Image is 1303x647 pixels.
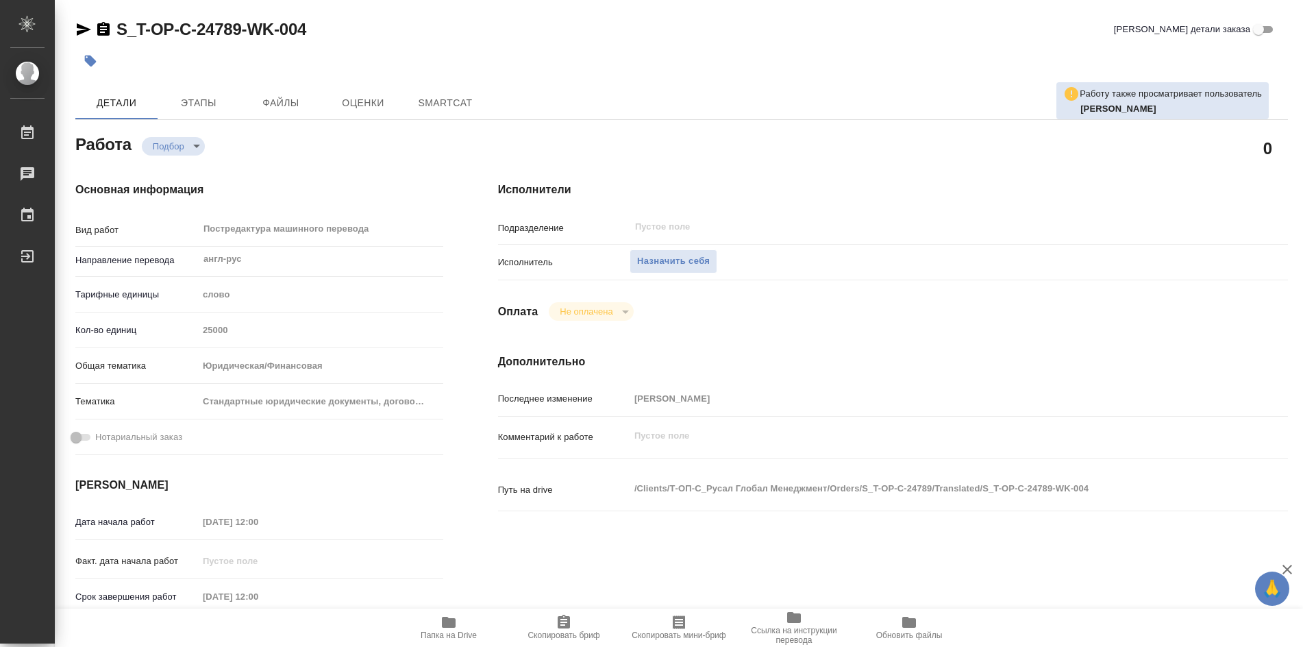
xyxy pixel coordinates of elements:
[498,304,538,320] h4: Оплата
[198,390,443,413] div: Стандартные юридические документы, договоры, уставы
[498,483,630,497] p: Путь на drive
[198,283,443,306] div: слово
[75,46,106,76] button: Добавить тэг
[95,430,182,444] span: Нотариальный заказ
[75,477,443,493] h4: [PERSON_NAME]
[506,609,621,647] button: Скопировать бриф
[198,551,318,571] input: Пустое поле
[75,254,198,267] p: Направление перевода
[634,219,1190,235] input: Пустое поле
[876,631,943,640] span: Обновить файлы
[75,590,198,604] p: Срок завершения работ
[198,354,443,378] div: Юридическая/Финансовая
[330,95,396,112] span: Оценки
[75,131,132,156] h2: Работа
[852,609,967,647] button: Обновить файлы
[75,21,92,38] button: Скопировать ссылку для ЯМессенджера
[630,477,1222,500] textarea: /Clients/Т-ОП-С_Русал Глобал Менеджмент/Orders/S_T-OP-C-24789/Translated/S_T-OP-C-24789-WK-004
[391,609,506,647] button: Папка на Drive
[1263,136,1272,160] h2: 0
[630,249,717,273] button: Назначить себя
[75,359,198,373] p: Общая тематика
[198,512,318,532] input: Пустое поле
[637,254,710,269] span: Назначить себя
[75,554,198,568] p: Факт. дата начала работ
[1255,572,1289,606] button: 🙏
[630,389,1222,408] input: Пустое поле
[166,95,232,112] span: Этапы
[498,256,630,269] p: Исполнитель
[412,95,478,112] span: SmartCat
[75,395,198,408] p: Тематика
[498,354,1288,370] h4: Дополнительно
[556,306,617,317] button: Не оплачена
[198,320,443,340] input: Пустое поле
[736,609,852,647] button: Ссылка на инструкции перевода
[95,21,112,38] button: Скопировать ссылку
[116,20,306,38] a: S_T-OP-C-24789-WK-004
[75,515,198,529] p: Дата начала работ
[498,221,630,235] p: Подразделение
[1114,23,1250,36] span: [PERSON_NAME] детали заказа
[528,631,599,640] span: Скопировать бриф
[421,631,477,640] span: Папка на Drive
[248,95,314,112] span: Файлы
[621,609,736,647] button: Скопировать мини-бриф
[75,288,198,302] p: Тарифные единицы
[75,223,198,237] p: Вид работ
[1261,574,1284,603] span: 🙏
[498,392,630,406] p: Последнее изменение
[198,587,318,607] input: Пустое поле
[75,182,443,198] h4: Основная информация
[632,631,725,640] span: Скопировать мини-бриф
[149,141,188,152] button: Подбор
[142,137,205,156] div: Подбор
[745,626,843,645] span: Ссылка на инструкции перевода
[84,95,149,112] span: Детали
[549,302,633,321] div: Подбор
[498,182,1288,198] h4: Исполнители
[498,430,630,444] p: Комментарий к работе
[75,323,198,337] p: Кол-во единиц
